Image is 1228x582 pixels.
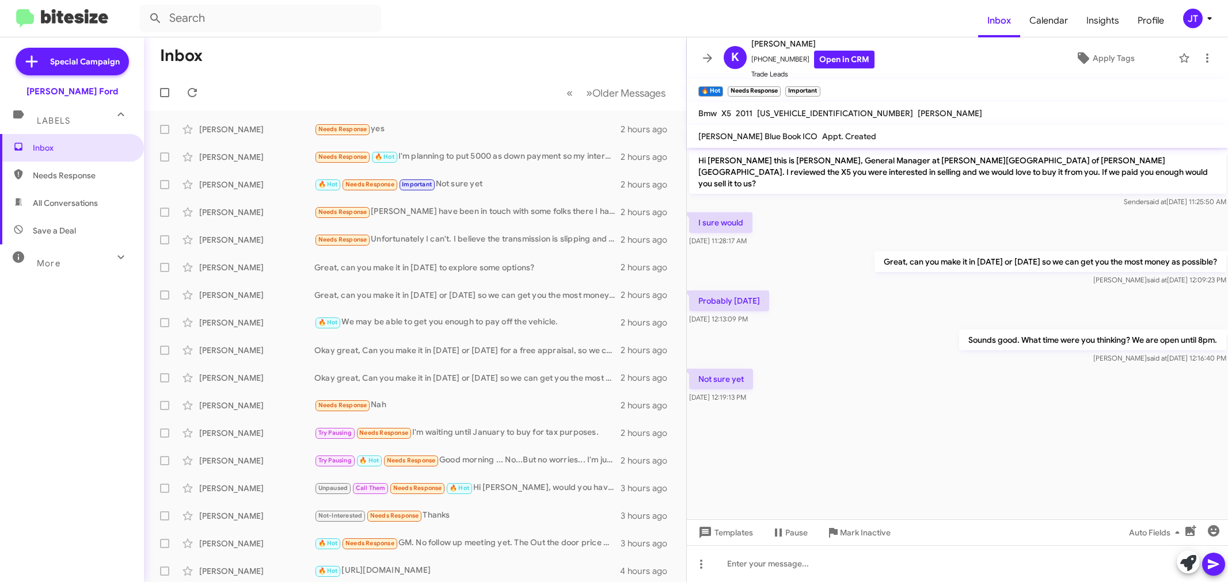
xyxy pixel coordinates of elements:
p: Sounds good. What time were you thinking? We are open until 8pm. [959,330,1226,350]
div: 2 hours ago [621,289,676,301]
div: Okay great, Can you make it in [DATE] or [DATE] so we can get you the most money as possible for ... [314,372,621,384]
button: Apply Tags [1036,48,1173,68]
span: All Conversations [33,197,98,209]
div: 2 hours ago [621,124,676,135]
div: GM. No follow up meeting yet. The Out the door price was high. I am still looking for my vehicle ... [314,537,621,550]
p: Probably [DATE] [689,290,769,311]
div: 2 hours ago [621,400,676,411]
span: Profile [1128,4,1173,37]
div: Nah [314,399,621,412]
div: JT [1183,9,1203,28]
div: We may be able to get you enough to pay off the vehicle. [314,316,621,329]
span: 2011 [736,108,752,118]
div: [PERSON_NAME] have been in touch with some folks there I have so many fusions in the air We buy t... [314,205,621,219]
span: Save a Deal [33,225,76,236]
div: [PERSON_NAME] [199,206,314,218]
div: Good morning ... No...But no worries... I'm just gonna wait . Thank you for the follow up .. when... [314,454,621,467]
span: Needs Response [393,484,442,492]
div: yes [314,122,621,136]
div: [URL][DOMAIN_NAME] [314,564,620,577]
span: Needs Response [359,429,408,436]
a: Insights [1077,4,1128,37]
a: Calendar [1020,4,1077,37]
div: Thanks [314,509,621,522]
button: Auto Fields [1120,522,1193,543]
span: Needs Response [345,181,394,188]
div: 2 hours ago [621,151,676,163]
span: Older Messages [592,87,666,99]
a: Special Campaign [16,48,129,75]
div: [PERSON_NAME] [199,179,314,190]
small: Important [785,86,820,97]
span: Needs Response [345,539,394,547]
div: 2 hours ago [621,234,676,246]
button: Pause [762,522,817,543]
span: Needs Response [33,170,131,181]
h1: Inbox [160,47,203,65]
span: Important [402,181,432,188]
div: 2 hours ago [621,344,676,356]
a: Inbox [978,4,1020,37]
button: Mark Inactive [817,522,900,543]
div: [PERSON_NAME] [199,234,314,246]
small: Needs Response [728,86,781,97]
span: Apply Tags [1093,48,1135,68]
div: Hi [PERSON_NAME], would you have time to give me a call this afternoon around 3? [314,481,621,495]
small: 🔥 Hot [698,86,723,97]
span: 🔥 Hot [359,457,379,464]
div: 2 hours ago [621,179,676,190]
div: I'm planning to put 5000 as down payment so my interest rate won't be that high [314,150,621,163]
span: [PERSON_NAME] [DATE] 12:16:40 PM [1093,354,1226,362]
span: Pause [785,522,808,543]
span: Needs Response [387,457,436,464]
div: [PERSON_NAME] [199,538,314,549]
span: [DATE] 12:19:13 PM [689,393,746,401]
span: Needs Response [318,401,367,409]
span: [DATE] 11:28:17 AM [689,236,747,245]
span: « [567,86,573,100]
span: Unpaused [318,484,348,492]
div: Unfortunately I can't. I believe the transmission is slipping and I don't trust driving it. [314,233,621,246]
span: Mark Inactive [840,522,891,543]
div: 2 hours ago [621,427,676,439]
div: 2 hours ago [621,317,676,328]
div: [PERSON_NAME] [199,124,314,135]
span: Needs Response [318,236,367,243]
span: said at [1146,197,1166,206]
span: [DATE] 12:13:09 PM [689,315,748,323]
div: Great, can you make it in [DATE] or [DATE] so we can get you the most money as possible? [314,289,621,301]
span: Trade Leads [751,68,875,80]
span: More [37,258,60,269]
span: Not-Interested [318,512,363,519]
div: [PERSON_NAME] [199,289,314,301]
div: [PERSON_NAME] [199,400,314,411]
span: [PERSON_NAME] Blue Book ICO [698,131,818,141]
span: Try Pausing [318,429,352,436]
div: 3 hours ago [621,483,676,494]
span: Needs Response [318,153,367,160]
span: Appt. Created [822,131,876,141]
nav: Page navigation example [560,81,672,105]
div: Not sure yet [314,178,621,191]
span: 🔥 Hot [318,567,338,575]
span: X5 [721,108,731,118]
span: Try Pausing [318,457,352,464]
span: 🔥 Hot [375,153,394,160]
div: [PERSON_NAME] [199,483,314,494]
span: Needs Response [318,125,367,133]
span: » [586,86,592,100]
div: Great, can you make it in [DATE] to explore some options? [314,262,621,273]
span: Call Them [356,484,386,492]
span: [US_VEHICLE_IDENTIFICATION_NUMBER] [757,108,913,118]
div: [PERSON_NAME] [199,151,314,163]
span: said at [1146,275,1166,284]
span: [PERSON_NAME] [DATE] 12:09:23 PM [1093,275,1226,284]
span: Inbox [33,142,131,154]
span: Special Campaign [50,56,120,67]
div: I'm waiting until January to buy for tax purposes. [314,426,621,439]
button: Templates [687,522,762,543]
div: [PERSON_NAME] [199,455,314,466]
p: Great, can you make it in [DATE] or [DATE] so we can get you the most money as possible? [874,251,1226,272]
